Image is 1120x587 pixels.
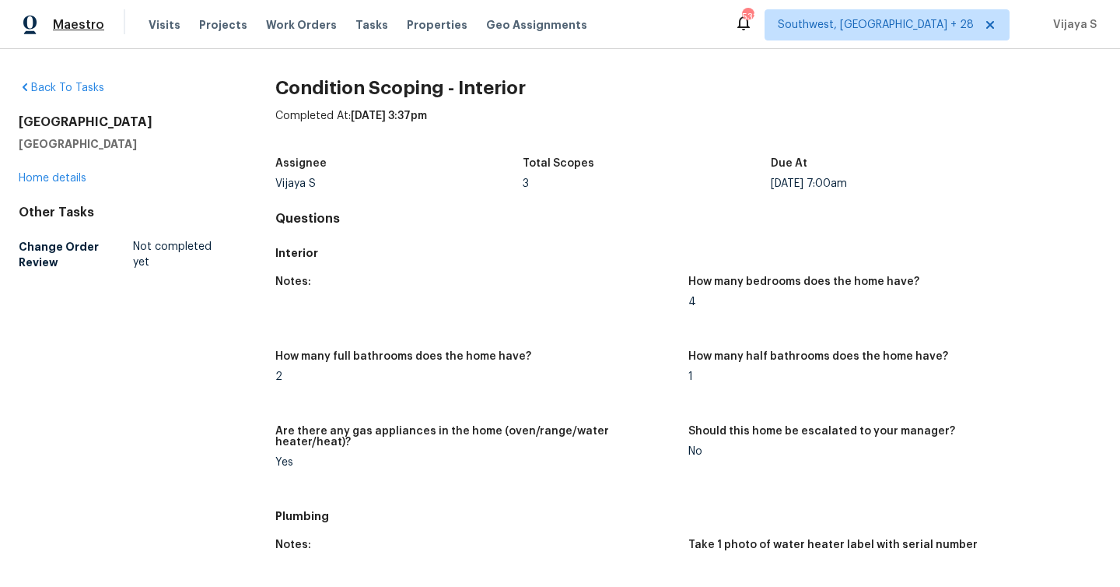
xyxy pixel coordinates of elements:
h5: Total Scopes [523,158,594,169]
a: Home details [19,173,86,184]
h5: How many half bathrooms does the home have? [688,351,948,362]
span: Southwest, [GEOGRAPHIC_DATA] + 28 [778,17,974,33]
h5: Assignee [275,158,327,169]
span: Geo Assignments [486,17,587,33]
span: Properties [407,17,467,33]
div: 4 [688,297,1089,308]
div: Vijaya S [275,178,523,189]
div: 1 [688,371,1089,382]
div: Completed At: [275,108,1101,149]
span: Tasks [355,19,388,30]
span: [DATE] 3:37pm [351,111,427,121]
div: [DATE] 7:00am [771,178,1019,189]
h5: How many full bathrooms does the home have? [275,351,531,362]
a: Back To Tasks [19,83,104,93]
h5: Interior [275,245,1101,261]
span: Work Orders [266,17,337,33]
div: Yes [275,457,676,468]
div: Other Tasks [19,205,226,220]
h5: How many bedrooms does the home have? [688,276,919,287]
div: 3 [523,178,771,189]
h5: [GEOGRAPHIC_DATA] [19,136,226,152]
h5: Notes: [275,276,311,287]
span: Visits [149,17,180,33]
h2: Condition Scoping - Interior [275,80,1101,96]
h5: Plumbing [275,508,1101,524]
div: 533 [742,9,753,25]
span: Projects [199,17,247,33]
h5: Change Order Review [19,239,133,270]
div: 2 [275,371,676,382]
span: Maestro [53,17,104,33]
h5: Are there any gas appliances in the home (oven/range/water heater/heat)? [275,426,676,448]
h5: Take 1 photo of water heater label with serial number [688,540,978,550]
span: Not completed yet [133,239,225,270]
h5: Due At [771,158,807,169]
div: No [688,446,1089,457]
span: Vijaya S [1047,17,1097,33]
h2: [GEOGRAPHIC_DATA] [19,114,226,130]
h4: Questions [275,211,1101,227]
h5: Notes: [275,540,311,550]
h5: Should this home be escalated to your manager? [688,426,955,437]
